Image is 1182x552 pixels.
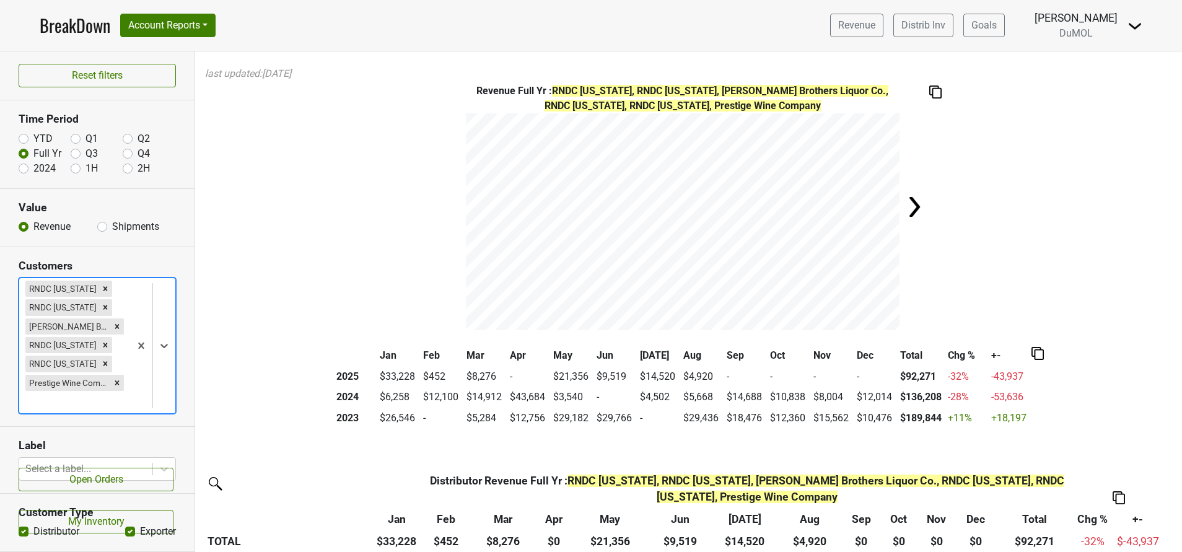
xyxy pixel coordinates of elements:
div: RNDC [US_STATE] [25,281,98,297]
th: Sep: activate to sort column ascending [842,508,881,530]
div: Remove Prestige Wine Company [110,375,124,391]
td: - [767,366,810,387]
td: $10,476 [854,408,897,429]
label: Q1 [85,131,98,146]
th: Jun [593,345,637,366]
td: $26,546 [377,408,420,429]
div: RNDC [US_STATE] [25,337,98,353]
th: Total [897,345,945,366]
label: Q2 [138,131,150,146]
td: +11 % [945,408,988,429]
td: $12,014 [854,387,897,408]
h3: Customers [19,260,176,273]
td: $9,519 [593,366,637,387]
td: $12,756 [507,408,550,429]
span: -32% [1081,535,1105,548]
label: Shipments [112,219,159,234]
td: $15,562 [810,408,854,429]
div: Revenue Full Yr : [466,84,900,113]
div: Remove RNDC South Dakota [98,356,112,372]
td: $4,502 [637,387,680,408]
td: $29,436 [680,408,724,429]
div: [PERSON_NAME] [1035,10,1118,26]
h3: Label [19,439,176,452]
th: Oct [767,345,810,366]
img: Copy to clipboard [929,85,942,99]
th: +- [988,345,1031,366]
span: RNDC [US_STATE], RNDC [US_STATE], [PERSON_NAME] Brothers Liquor Co., RNDC [US_STATE], RNDC [US_ST... [545,85,889,112]
th: Apr [507,345,550,366]
a: My Inventory [19,510,173,533]
th: Feb: activate to sort column ascending [421,508,471,530]
td: - [810,366,854,387]
th: Mar: activate to sort column ascending [471,508,535,530]
th: Dec [854,345,897,366]
th: Jul: activate to sort column ascending [712,508,777,530]
td: -43,937 [988,366,1031,387]
td: - [593,387,637,408]
div: [PERSON_NAME] Brothers Liquor Co. [25,318,110,335]
th: Total: activate to sort column ascending [996,508,1074,530]
th: 2025 [333,366,377,387]
h3: Value [19,201,176,214]
a: Distrib Inv [893,14,953,37]
th: Oct: activate to sort column ascending [881,508,917,530]
th: $92,271 [897,366,945,387]
a: Open Orders [19,468,173,491]
img: Copy to clipboard [1031,347,1044,360]
div: RNDC [US_STATE] [25,299,98,315]
td: +18,197 [988,408,1031,429]
th: Mar [463,345,507,366]
em: last updated: [DATE] [205,68,291,79]
td: $4,920 [680,366,724,387]
th: Jan [377,345,420,366]
th: May [550,345,593,366]
span: DuMOL [1059,27,1093,39]
td: $6,258 [377,387,420,408]
th: $189,844 [897,408,945,429]
th: Sep [724,345,767,366]
span: RNDC [US_STATE], RNDC [US_STATE], [PERSON_NAME] Brothers Liquor Co., RNDC [US_STATE], RNDC [US_ST... [567,475,1064,503]
label: 2H [138,161,150,176]
div: Prestige Wine Company [25,375,110,391]
button: Reset filters [19,64,176,87]
div: Remove Johnson Brothers Liquor Co. [110,318,124,335]
label: Exporter [140,524,176,539]
a: BreakDown [40,12,110,38]
th: Aug: activate to sort column ascending [777,508,841,530]
img: Dropdown Menu [1127,19,1142,33]
label: 1H [85,161,98,176]
td: $29,766 [593,408,637,429]
div: Remove RNDC North Dakota [98,337,112,353]
th: &nbsp;: activate to sort column ascending [204,508,372,530]
td: $14,912 [463,387,507,408]
label: Full Yr [33,146,61,161]
div: Remove RNDC Hawaii [98,281,112,297]
span: $-43,937 [1117,535,1159,548]
th: Jun: activate to sort column ascending [648,508,712,530]
th: Dec: activate to sort column ascending [957,508,996,530]
th: $136,208 [897,387,945,408]
label: Q3 [85,146,98,161]
td: $8,276 [463,366,507,387]
td: - [420,408,463,429]
td: $3,540 [550,387,593,408]
img: Copy to clipboard [1113,491,1125,504]
td: $14,688 [724,387,767,408]
td: -32 % [945,366,988,387]
div: Remove RNDC Indiana [98,299,112,315]
div: RNDC [US_STATE] [25,356,98,372]
td: $14,520 [637,366,680,387]
td: $5,284 [463,408,507,429]
th: Aug [680,345,724,366]
td: $8,004 [810,387,854,408]
label: 2024 [33,161,56,176]
th: Nov [810,345,854,366]
th: Chg %: activate to sort column ascending [1074,508,1112,530]
td: $33,228 [377,366,420,387]
label: YTD [33,131,53,146]
td: $21,356 [550,366,593,387]
img: filter [204,473,224,493]
td: $29,182 [550,408,593,429]
td: -28 % [945,387,988,408]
